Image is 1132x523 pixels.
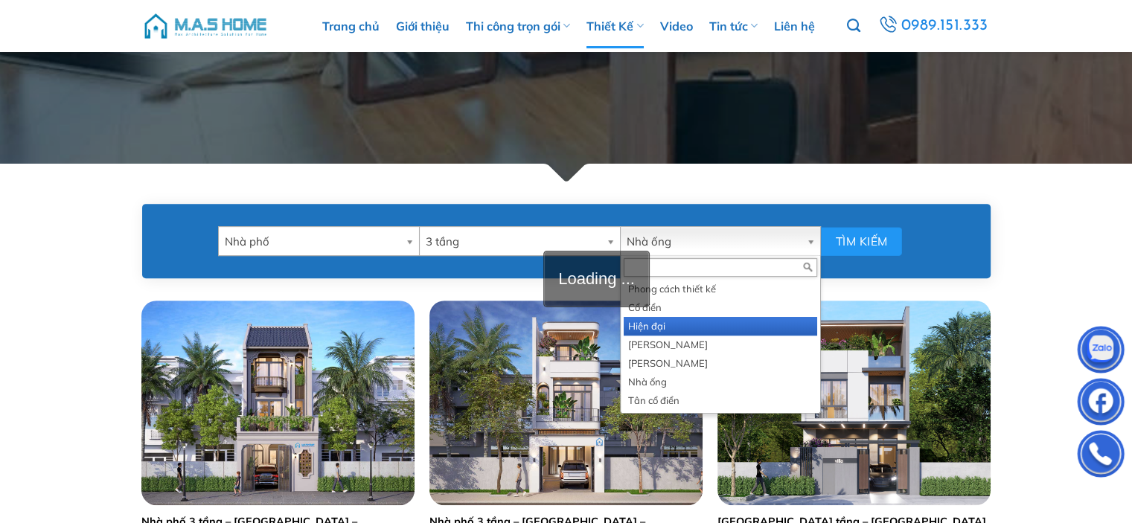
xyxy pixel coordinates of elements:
a: Tìm kiếm [846,10,860,42]
li: [PERSON_NAME] [624,354,817,373]
li: Nhà ống [624,373,817,391]
span: 3 tầng [426,227,601,257]
li: Cổ điển [624,298,817,317]
a: Tin tức [709,4,758,48]
a: Liên hệ [774,4,815,48]
li: Tân cổ điển [624,391,817,410]
div: Loading ... [543,251,650,307]
a: Thiết Kế [586,4,643,48]
li: Hiện đại [624,317,817,336]
img: M.A.S HOME – Tổng Thầu Thiết Kế Và Xây Nhà Trọn Gói [142,4,269,48]
li: Phong cách thiết kế [624,280,817,298]
img: Nhà phố 3 tầng - Anh Tuân - Phú Thọ [429,301,703,505]
a: Trang chủ [322,4,380,48]
a: Thi công trọn gói [466,4,570,48]
button: Tìm kiếm [821,227,902,256]
img: Nhà phố 3 tầng - Anh Bình - Hoà Bình [141,301,415,505]
img: Facebook [1078,382,1123,426]
img: Zalo [1078,330,1123,374]
a: 0989.151.333 [875,13,991,39]
img: Phone [1078,434,1123,478]
li: [PERSON_NAME] [624,336,817,354]
a: Giới thiệu [396,4,450,48]
span: Nhà ống [627,227,801,257]
img: Nhà phố 2,5 tầng - Anh Hoạch - Sóc Sơn [717,301,991,505]
span: Nhà phố [225,227,400,257]
span: 0989.151.333 [901,13,989,39]
a: Video [660,4,693,48]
